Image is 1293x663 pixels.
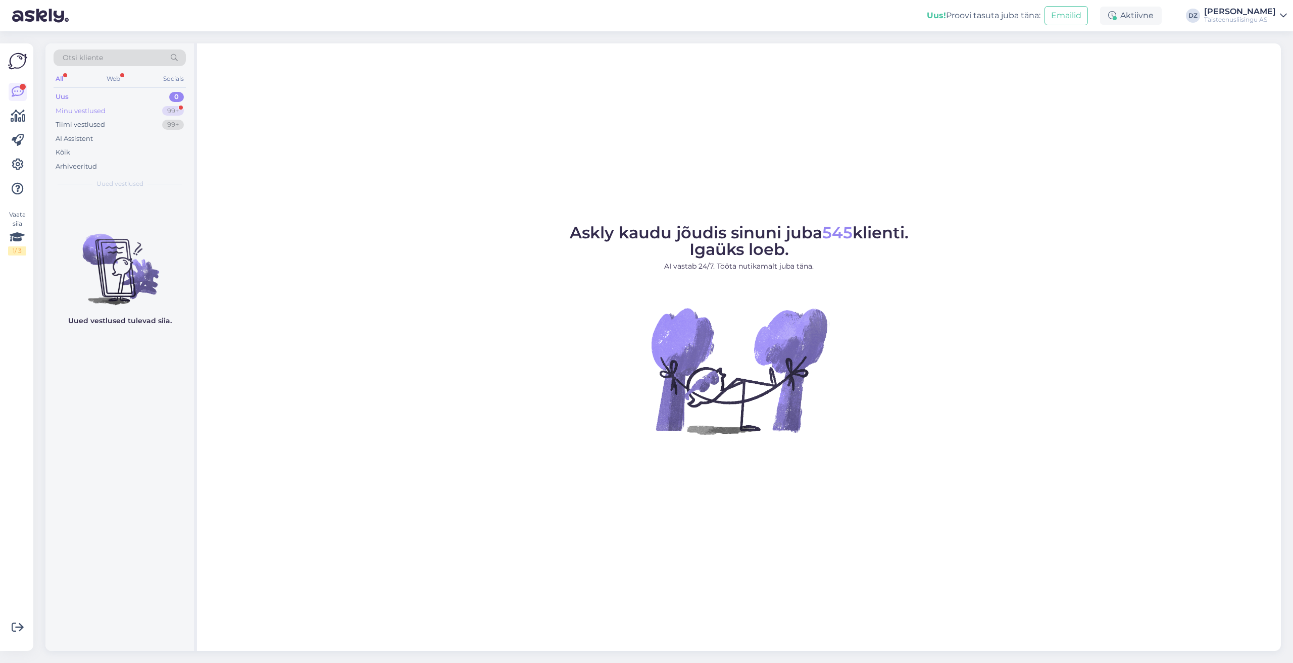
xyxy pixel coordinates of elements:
[105,72,122,85] div: Web
[56,147,70,158] div: Kõik
[54,72,65,85] div: All
[68,316,172,326] p: Uued vestlused tulevad siia.
[162,106,184,116] div: 99+
[8,246,26,256] div: 1 / 3
[45,216,194,307] img: No chats
[822,223,853,242] span: 545
[1045,6,1088,25] button: Emailid
[1204,8,1287,24] a: [PERSON_NAME]Täisteenusliisingu AS
[648,280,830,462] img: No Chat active
[161,72,186,85] div: Socials
[56,92,69,102] div: Uus
[162,120,184,130] div: 99+
[1100,7,1162,25] div: Aktiivne
[8,52,27,71] img: Askly Logo
[1204,16,1276,24] div: Täisteenusliisingu AS
[570,223,909,259] span: Askly kaudu jõudis sinuni juba klienti. Igaüks loeb.
[570,261,909,272] p: AI vastab 24/7. Tööta nutikamalt juba täna.
[96,179,143,188] span: Uued vestlused
[56,106,106,116] div: Minu vestlused
[63,53,103,63] span: Otsi kliente
[169,92,184,102] div: 0
[1204,8,1276,16] div: [PERSON_NAME]
[56,162,97,172] div: Arhiveeritud
[8,210,26,256] div: Vaata siia
[56,134,93,144] div: AI Assistent
[927,10,1040,22] div: Proovi tasuta juba täna:
[56,120,105,130] div: Tiimi vestlused
[1186,9,1200,23] div: DZ
[927,11,946,20] b: Uus!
